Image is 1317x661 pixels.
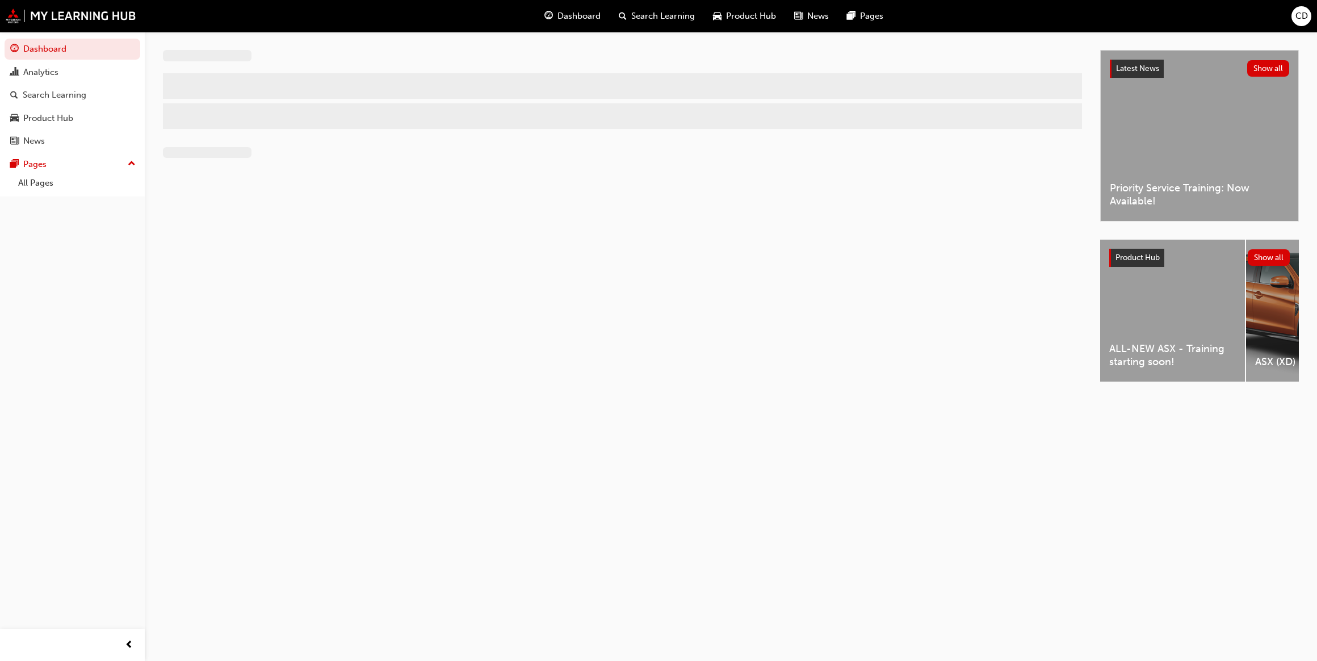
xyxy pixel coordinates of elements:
[10,44,19,55] span: guage-icon
[23,135,45,148] div: News
[1295,10,1308,23] span: CD
[619,9,627,23] span: search-icon
[10,160,19,170] span: pages-icon
[1109,249,1290,267] a: Product HubShow all
[1116,64,1159,73] span: Latest News
[5,85,140,106] a: Search Learning
[5,108,140,129] a: Product Hub
[5,62,140,83] a: Analytics
[610,5,704,28] a: search-iconSearch Learning
[5,36,140,154] button: DashboardAnalyticsSearch LearningProduct HubNews
[5,154,140,175] button: Pages
[10,68,19,78] span: chart-icon
[128,157,136,171] span: up-icon
[860,10,883,23] span: Pages
[1291,6,1311,26] button: CD
[1110,182,1289,207] span: Priority Service Training: Now Available!
[557,10,601,23] span: Dashboard
[1100,240,1245,382] a: ALL-NEW ASX - Training starting soon!
[1248,249,1290,266] button: Show all
[5,39,140,60] a: Dashboard
[14,174,140,192] a: All Pages
[23,158,47,171] div: Pages
[1110,60,1289,78] a: Latest NewsShow all
[23,112,73,125] div: Product Hub
[10,90,18,101] span: search-icon
[785,5,838,28] a: news-iconNews
[23,66,58,79] div: Analytics
[847,9,855,23] span: pages-icon
[5,131,140,152] a: News
[631,10,695,23] span: Search Learning
[726,10,776,23] span: Product Hub
[794,9,803,23] span: news-icon
[1109,342,1236,368] span: ALL-NEW ASX - Training starting soon!
[807,10,829,23] span: News
[704,5,785,28] a: car-iconProduct Hub
[1100,50,1299,221] a: Latest NewsShow allPriority Service Training: Now Available!
[23,89,86,102] div: Search Learning
[1247,60,1290,77] button: Show all
[10,136,19,147] span: news-icon
[10,114,19,124] span: car-icon
[544,9,553,23] span: guage-icon
[713,9,722,23] span: car-icon
[125,638,133,652] span: prev-icon
[6,9,136,23] img: mmal
[838,5,892,28] a: pages-iconPages
[535,5,610,28] a: guage-iconDashboard
[1115,253,1160,262] span: Product Hub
